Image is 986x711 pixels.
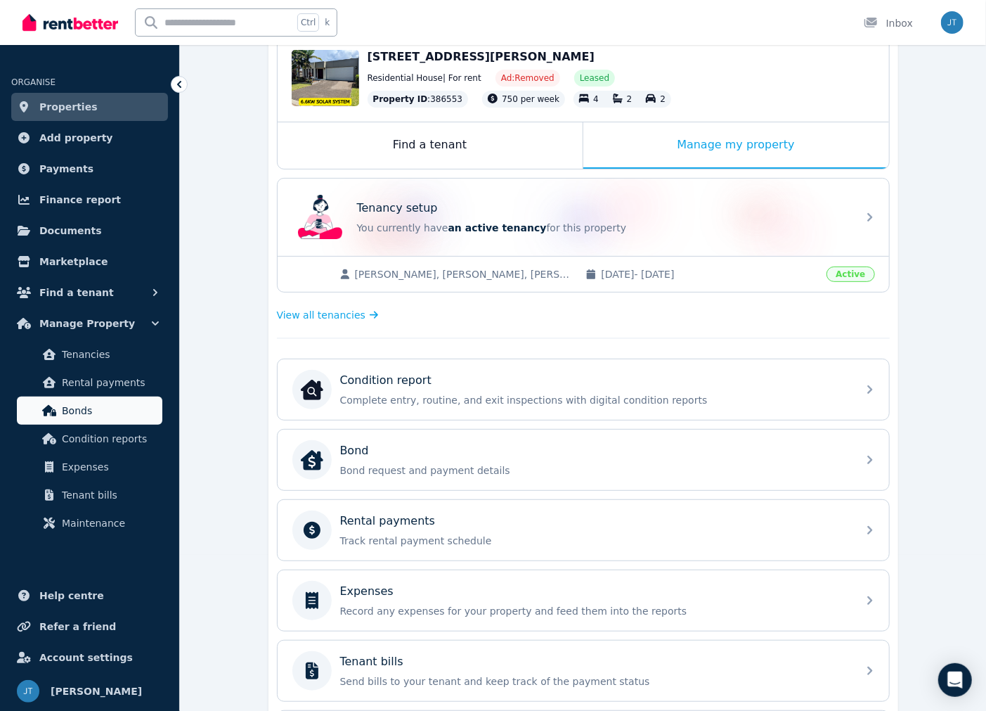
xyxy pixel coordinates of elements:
span: Maintenance [62,515,157,532]
img: Jean Theophile [17,680,39,703]
a: Marketplace [11,248,168,276]
span: Active [826,267,874,282]
span: [PERSON_NAME], [PERSON_NAME], [PERSON_NAME], [PERSON_NAME] [355,267,572,281]
a: Tenant bills [17,481,162,509]
button: Find a tenant [11,278,168,307]
a: Refer a friend [11,613,168,641]
img: Tenancy setup [298,195,343,240]
span: [PERSON_NAME] [51,683,142,700]
div: Inbox [864,16,913,30]
span: Expenses [62,459,157,475]
span: Ctrl [297,13,319,32]
span: Documents [39,222,102,239]
span: Help centre [39,587,104,604]
button: Manage Property [11,309,168,338]
span: Property ID [373,94,428,105]
span: k [325,17,330,28]
span: [STREET_ADDRESS][PERSON_NAME] [368,50,595,63]
div: : 386553 [368,91,469,108]
span: ORGANISE [11,77,56,87]
span: Refer a friend [39,618,116,635]
a: Help centre [11,582,168,610]
a: Account settings [11,643,168,672]
a: Documents [11,217,168,245]
a: Properties [11,93,168,121]
span: Ad: Removed [501,72,554,84]
a: Rental paymentsTrack rental payment schedule [278,500,889,561]
span: Bonds [62,402,157,419]
a: View all tenancies [277,308,379,322]
span: Leased [580,72,609,84]
span: Condition reports [62,430,157,447]
p: Expenses [340,583,394,600]
p: Bond request and payment details [340,463,849,478]
span: Manage Property [39,315,135,332]
a: Tenant billsSend bills to your tenant and keep track of the payment status [278,641,889,701]
span: View all tenancies [277,308,365,322]
a: Expenses [17,453,162,481]
p: Condition report [340,372,432,389]
a: Payments [11,155,168,183]
span: Marketplace [39,253,108,270]
a: Maintenance [17,509,162,537]
span: Account settings [39,649,133,666]
img: Condition report [301,378,323,401]
span: Properties [39,98,98,115]
p: Complete entry, routine, and exit inspections with digital condition reports [340,393,849,407]
a: Condition reports [17,425,162,453]
p: Record any expenses for your property and feed them into the reports [340,604,849,618]
img: RentBetter [22,12,118,33]
p: Send bills to your tenant and keep track of the payment status [340,674,849,688]
span: 2 [627,94,633,104]
img: Bond [301,449,323,471]
p: Bond [340,442,369,459]
a: Condition reportCondition reportComplete entry, routine, and exit inspections with digital condit... [278,359,889,420]
span: Payments [39,160,93,177]
a: Tenancy setupTenancy setupYou currently havean active tenancyfor this property [278,179,889,256]
span: an active tenancy [448,222,547,233]
span: Tenancies [62,346,157,363]
div: Manage my property [583,122,889,169]
span: [DATE] - [DATE] [601,267,818,281]
a: ExpensesRecord any expenses for your property and feed them into the reports [278,570,889,631]
a: Rental payments [17,369,162,397]
div: Open Intercom Messenger [938,663,972,697]
span: 2 [660,94,666,104]
span: Finance report [39,191,121,208]
span: 4 [593,94,599,104]
a: Finance report [11,186,168,214]
p: You currently have for this property [357,221,849,235]
p: Tenant bills [340,653,403,670]
a: BondBondBond request and payment details [278,430,889,490]
img: Jean Theophile [941,11,964,34]
span: Tenant bills [62,487,157,504]
span: Add property [39,129,113,146]
span: Residential House | For rent [368,72,481,84]
p: Track rental payment schedule [340,534,849,548]
a: Tenancies [17,340,162,369]
span: Rental payments [62,374,157,391]
span: Find a tenant [39,284,114,301]
div: Find a tenant [278,122,583,169]
span: 750 per week [502,94,559,104]
a: Bonds [17,397,162,425]
p: Rental payments [340,513,436,530]
p: Tenancy setup [357,200,438,217]
a: Add property [11,124,168,152]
